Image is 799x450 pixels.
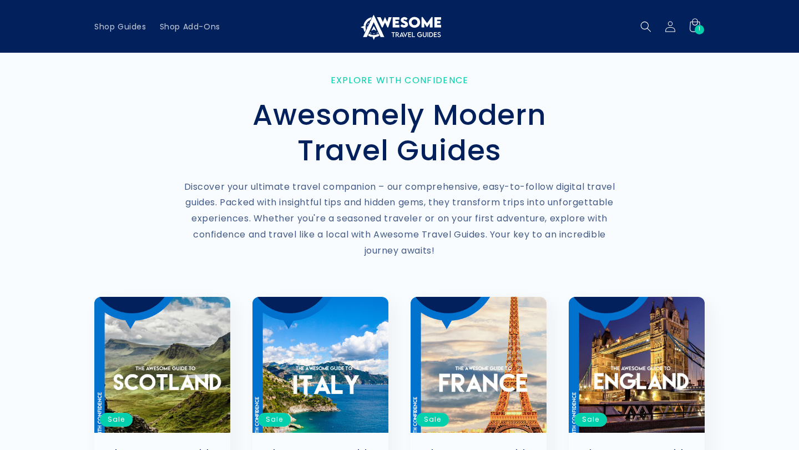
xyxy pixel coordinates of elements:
[183,97,616,168] h2: Awesomely Modern Travel Guides
[94,22,146,32] span: Shop Guides
[160,22,220,32] span: Shop Add-Ons
[354,9,446,44] a: Awesome Travel Guides
[183,179,616,259] p: Discover your ultimate travel companion – our comprehensive, easy-to-follow digital travel guides...
[699,25,701,34] span: 1
[634,14,658,39] summary: Search
[183,75,616,85] p: Explore with Confidence
[358,13,441,40] img: Awesome Travel Guides
[88,15,153,38] a: Shop Guides
[153,15,227,38] a: Shop Add-Ons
